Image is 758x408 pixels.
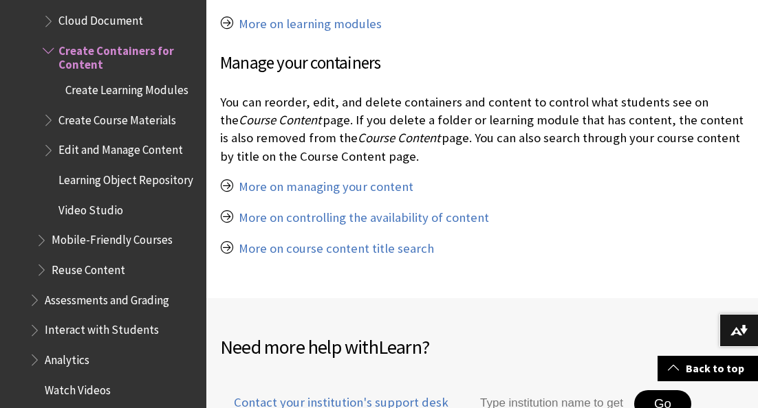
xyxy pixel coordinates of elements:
span: Edit and Manage Content [58,139,183,157]
span: Reuse Content [52,258,125,277]
span: Cloud Document [58,10,143,28]
span: Video Studio [58,199,123,217]
p: You can reorder, edit, and delete containers and content to control what students see on the page... [220,93,744,166]
span: Course Content [358,130,440,146]
a: More on course content title search [239,240,434,257]
span: Create Containers for Content [58,39,197,71]
span: Assessments and Grading [45,288,169,307]
span: Mobile-Friendly Courses [52,229,173,247]
a: More on managing your content [239,179,413,195]
h2: Need more help with ? [220,332,744,361]
span: Create Learning Modules [65,78,188,97]
span: Create Course Materials [58,109,176,127]
span: Learn [378,335,422,359]
span: Course Content [239,112,321,128]
span: Learning Object Repository [58,168,193,187]
a: More on learning modules [239,16,382,32]
span: Watch Videos [45,378,111,397]
span: Analytics [45,348,89,367]
a: More on controlling the availability of content [239,209,489,226]
span: Interact with Students [45,319,159,337]
h3: Manage your containers [220,50,744,76]
a: Back to top [658,356,758,381]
